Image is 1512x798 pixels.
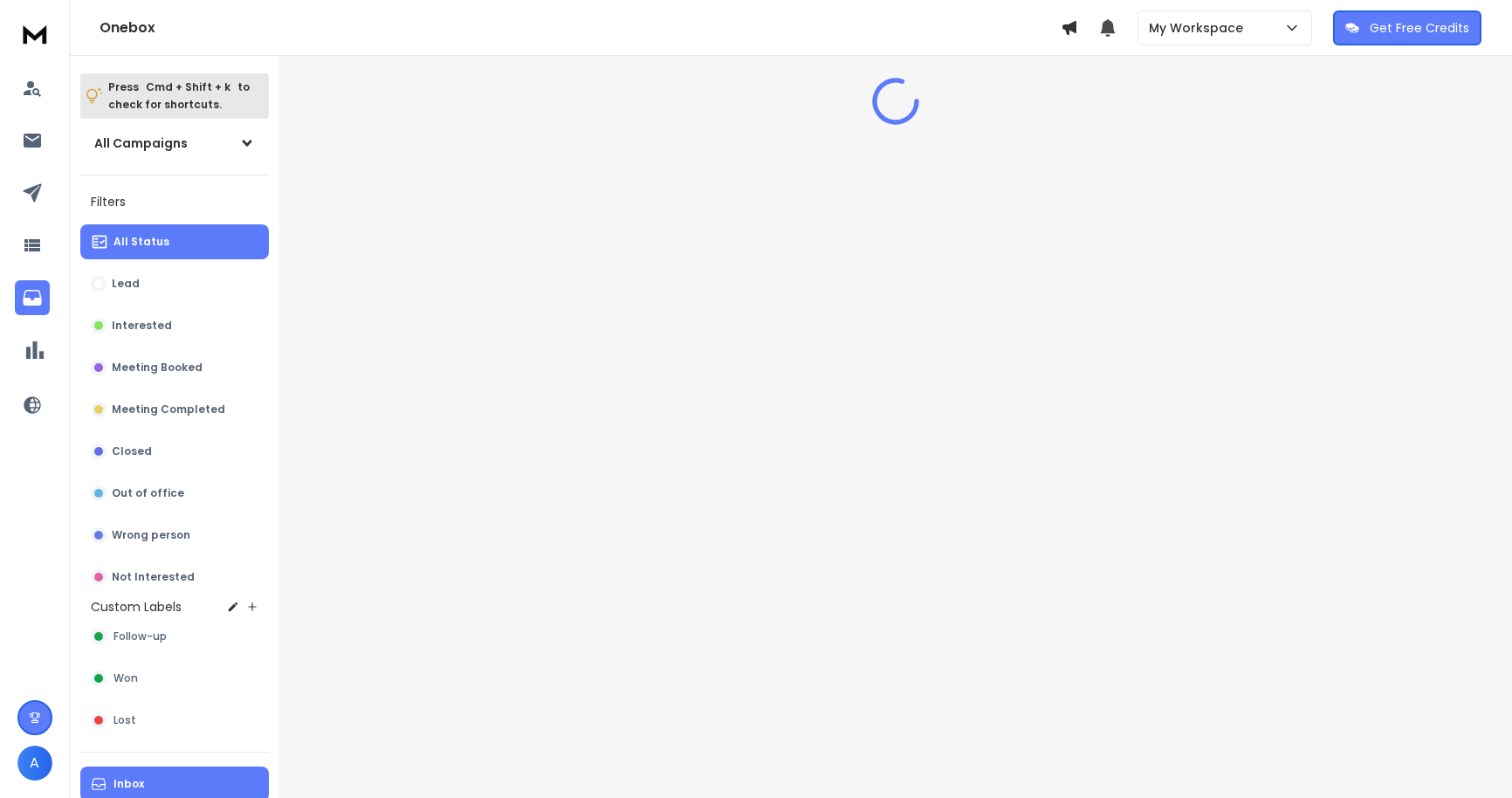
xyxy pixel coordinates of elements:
[17,746,52,781] button: A
[1370,19,1469,37] p: Get Free Credits
[113,713,136,727] span: Lost
[143,77,233,97] span: Cmd + Shift + k
[80,266,269,301] button: Lead
[80,392,269,427] button: Meeting Completed
[113,629,167,643] span: Follow-up
[1333,10,1481,45] button: Get Free Credits
[112,277,140,291] p: Lead
[80,189,269,214] h3: Filters
[112,444,152,458] p: Closed
[91,598,182,616] h3: Custom Labels
[113,671,138,685] span: Won
[113,235,169,249] p: All Status
[94,134,188,152] h1: All Campaigns
[113,777,144,791] p: Inbox
[80,476,269,511] button: Out of office
[112,570,195,584] p: Not Interested
[17,17,52,50] img: logo
[80,350,269,385] button: Meeting Booked
[80,661,269,696] button: Won
[80,434,269,469] button: Closed
[80,560,269,595] button: Not Interested
[80,518,269,553] button: Wrong person
[112,319,172,333] p: Interested
[112,486,184,500] p: Out of office
[108,79,250,114] p: Press to check for shortcuts.
[80,126,269,161] button: All Campaigns
[80,619,269,654] button: Follow-up
[112,361,203,375] p: Meeting Booked
[100,17,1061,38] h1: Onebox
[80,703,269,738] button: Lost
[112,528,190,542] p: Wrong person
[80,308,269,343] button: Interested
[1149,19,1250,37] p: My Workspace
[80,224,269,259] button: All Status
[112,402,225,416] p: Meeting Completed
